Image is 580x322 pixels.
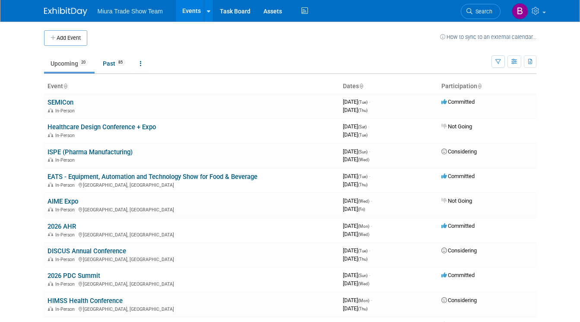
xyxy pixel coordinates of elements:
[441,198,472,204] span: Not Going
[358,298,369,303] span: (Mon)
[343,223,372,229] span: [DATE]
[48,148,133,156] a: ISPE (Pharma Manufacturing)
[96,55,132,72] a: Past85
[48,108,53,112] img: In-Person Event
[48,173,257,181] a: EATS - Equipment, Automation and Technology Show for Food & Beverage
[441,247,477,254] span: Considering
[48,157,53,162] img: In-Person Event
[358,207,365,212] span: (Fri)
[48,207,53,211] img: In-Person Event
[369,247,370,254] span: -
[440,34,536,40] a: How to sync to an external calendar...
[472,8,492,15] span: Search
[461,4,501,19] a: Search
[441,173,475,179] span: Committed
[48,223,76,230] a: 2026 AHR
[369,173,370,179] span: -
[55,133,77,138] span: In-Person
[343,206,365,212] span: [DATE]
[358,124,367,129] span: (Sat)
[343,99,370,105] span: [DATE]
[343,198,372,204] span: [DATE]
[44,30,87,46] button: Add Event
[55,232,77,238] span: In-Person
[98,8,163,15] span: Miura Trade Show Team
[358,232,369,237] span: (Wed)
[343,181,368,188] span: [DATE]
[55,207,77,213] span: In-Person
[359,83,363,89] a: Sort by Start Date
[358,199,369,204] span: (Wed)
[48,99,73,106] a: SEMICon
[48,297,123,305] a: HIMSS Health Conference
[368,123,369,130] span: -
[55,257,77,262] span: In-Person
[369,99,370,105] span: -
[343,272,370,278] span: [DATE]
[358,182,368,187] span: (Thu)
[358,273,368,278] span: (Sun)
[358,224,369,229] span: (Mon)
[371,223,372,229] span: -
[48,198,78,205] a: AIME Expo
[48,306,53,311] img: In-Person Event
[55,306,77,312] span: In-Person
[339,79,438,94] th: Dates
[343,148,370,155] span: [DATE]
[343,255,368,262] span: [DATE]
[358,306,368,311] span: (Thu)
[343,280,369,287] span: [DATE]
[512,3,528,19] img: Brittany Jordan
[48,281,53,286] img: In-Person Event
[369,148,370,155] span: -
[48,272,100,280] a: 2026 PDC Summit
[343,107,368,113] span: [DATE]
[55,182,77,188] span: In-Person
[48,231,336,238] div: [GEOGRAPHIC_DATA], [GEOGRAPHIC_DATA]
[358,249,368,253] span: (Tue)
[441,297,477,303] span: Considering
[438,79,536,94] th: Participation
[358,157,369,162] span: (Wed)
[358,174,368,179] span: (Tue)
[48,232,53,236] img: In-Person Event
[369,272,370,278] span: -
[48,133,53,137] img: In-Person Event
[358,108,368,113] span: (Thu)
[358,257,368,261] span: (Thu)
[343,247,370,254] span: [DATE]
[55,108,77,114] span: In-Person
[48,247,126,255] a: DISCUS Annual Conference
[441,99,475,105] span: Committed
[343,131,368,138] span: [DATE]
[441,223,475,229] span: Committed
[48,255,336,262] div: [GEOGRAPHIC_DATA], [GEOGRAPHIC_DATA]
[343,173,370,179] span: [DATE]
[371,297,372,303] span: -
[44,55,95,72] a: Upcoming20
[48,123,156,131] a: Healthcare Design Conference + Expo
[63,83,67,89] a: Sort by Event Name
[48,182,53,187] img: In-Person Event
[441,148,477,155] span: Considering
[79,59,88,66] span: 20
[48,181,336,188] div: [GEOGRAPHIC_DATA], [GEOGRAPHIC_DATA]
[343,156,369,163] span: [DATE]
[48,257,53,261] img: In-Person Event
[44,7,87,16] img: ExhibitDay
[358,150,368,154] span: (Sun)
[55,281,77,287] span: In-Person
[343,305,368,312] span: [DATE]
[116,59,125,66] span: 85
[343,123,369,130] span: [DATE]
[441,123,472,130] span: Not Going
[371,198,372,204] span: -
[48,280,336,287] div: [GEOGRAPHIC_DATA], [GEOGRAPHIC_DATA]
[44,79,339,94] th: Event
[477,83,482,89] a: Sort by Participation Type
[48,206,336,213] div: [GEOGRAPHIC_DATA], [GEOGRAPHIC_DATA]
[358,100,368,105] span: (Tue)
[343,297,372,303] span: [DATE]
[343,231,369,237] span: [DATE]
[55,157,77,163] span: In-Person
